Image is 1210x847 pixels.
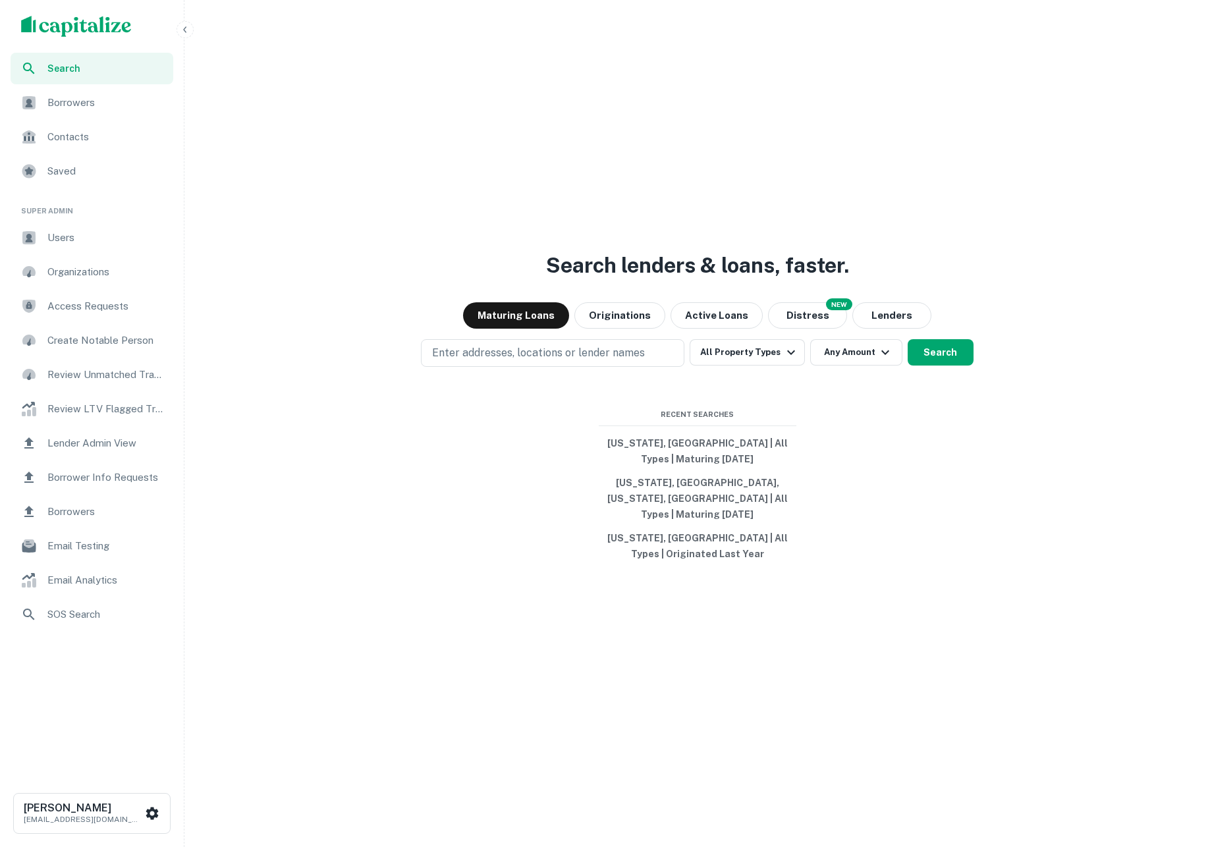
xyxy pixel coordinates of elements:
[546,250,849,281] h3: Search lenders & loans, faster.
[599,471,796,526] button: [US_STATE], [GEOGRAPHIC_DATA], [US_STATE], [GEOGRAPHIC_DATA] | All Types | Maturing [DATE]
[47,470,165,485] span: Borrower Info Requests
[21,16,132,37] img: capitalize-logo.png
[24,803,142,813] h6: [PERSON_NAME]
[47,163,165,179] span: Saved
[47,572,165,588] span: Email Analytics
[47,333,165,348] span: Create Notable Person
[810,339,902,366] button: Any Amount
[908,339,974,366] button: Search
[421,339,684,367] button: Enter addresses, locations or lender names
[24,813,142,825] p: [EMAIL_ADDRESS][DOMAIN_NAME]
[574,302,665,329] button: Originations
[599,526,796,566] button: [US_STATE], [GEOGRAPHIC_DATA] | All Types | Originated Last Year
[47,367,165,383] span: Review Unmatched Transactions
[11,256,173,288] a: Organizations
[11,359,173,391] a: Review Unmatched Transactions
[599,409,796,420] span: Recent Searches
[11,564,173,596] a: Email Analytics
[11,325,173,356] a: Create Notable Person
[432,345,645,361] p: Enter addresses, locations or lender names
[11,190,173,222] li: Super Admin
[47,129,165,145] span: Contacts
[11,599,173,630] a: SOS Search
[463,302,569,329] button: Maturing Loans
[47,401,165,417] span: Review LTV Flagged Transactions
[768,302,847,329] button: Search distressed loans with lien and other non-mortgage details.
[11,290,173,322] a: Access Requests
[11,393,173,425] a: Review LTV Flagged Transactions
[47,607,165,622] span: SOS Search
[47,504,165,520] span: Borrowers
[13,793,171,834] button: [PERSON_NAME][EMAIL_ADDRESS][DOMAIN_NAME]
[47,61,165,76] span: Search
[47,435,165,451] span: Lender Admin View
[826,298,852,310] div: NEW
[11,53,173,84] a: Search
[11,155,173,187] a: Saved
[47,298,165,314] span: Access Requests
[1144,742,1210,805] iframe: Chat Widget
[11,87,173,119] a: Borrowers
[47,538,165,554] span: Email Testing
[47,95,165,111] span: Borrowers
[599,431,796,471] button: [US_STATE], [GEOGRAPHIC_DATA] | All Types | Maturing [DATE]
[11,530,173,562] a: Email Testing
[11,496,173,528] a: Borrowers
[11,427,173,459] a: Lender Admin View
[11,462,173,493] a: Borrower Info Requests
[671,302,763,329] button: Active Loans
[852,302,931,329] button: Lenders
[11,121,173,153] a: Contacts
[11,222,173,254] a: Users
[690,339,804,366] button: All Property Types
[47,230,165,246] span: Users
[47,264,165,280] span: Organizations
